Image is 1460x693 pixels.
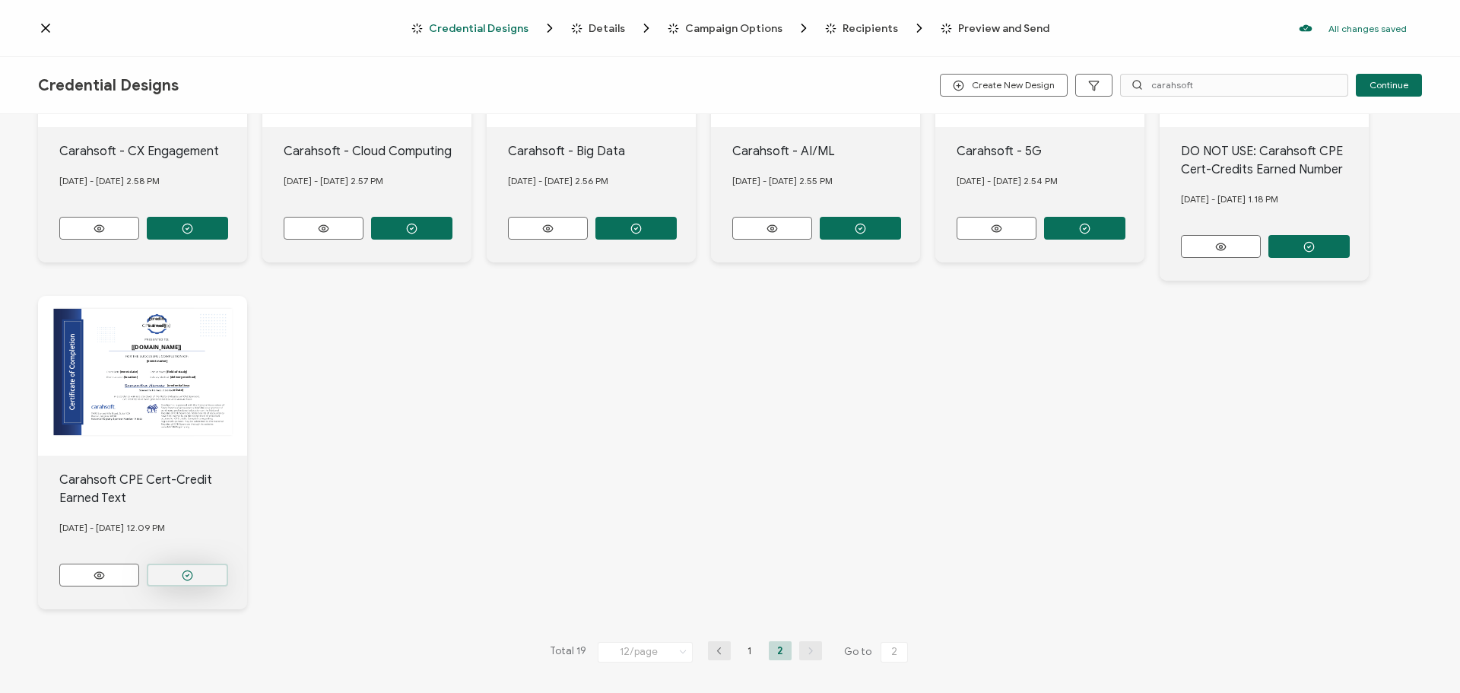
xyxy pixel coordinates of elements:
[411,21,1049,36] div: Breadcrumb
[685,23,782,34] span: Campaign Options
[668,21,811,36] span: Campaign Options
[1181,179,1370,220] div: [DATE] - [DATE] 1.18 PM
[958,23,1049,34] span: Preview and Send
[571,21,654,36] span: Details
[1370,81,1408,90] span: Continue
[957,161,1145,202] div: [DATE] - [DATE] 2.54 PM
[843,23,898,34] span: Recipients
[59,471,248,507] div: Carahsoft CPE Cert-Credit Earned Text
[1384,620,1460,693] iframe: Chat Widget
[508,142,697,161] div: Carahsoft - Big Data
[738,641,761,660] li: 1
[732,161,921,202] div: [DATE] - [DATE] 2.55 PM
[953,80,1055,91] span: Create New Design
[508,161,697,202] div: [DATE] - [DATE] 2.56 PM
[589,23,625,34] span: Details
[940,74,1068,97] button: Create New Design
[59,142,248,161] div: Carahsoft - CX Engagement
[957,142,1145,161] div: Carahsoft - 5G
[1181,142,1370,179] div: DO NOT USE: Carahsoft CPE Cert-Credits Earned Number
[598,642,693,663] input: Select
[1328,23,1407,34] p: All changes saved
[941,23,1049,34] span: Preview and Send
[769,641,792,660] li: 2
[429,23,528,34] span: Credential Designs
[732,142,921,161] div: Carahsoft - AI/ML
[1120,74,1348,97] input: Search
[59,507,248,548] div: [DATE] - [DATE] 12.09 PM
[550,641,586,663] span: Total 19
[1356,74,1422,97] button: Continue
[411,21,557,36] span: Credential Designs
[284,142,472,161] div: Carahsoft - Cloud Computing
[825,21,927,36] span: Recipients
[284,161,472,202] div: [DATE] - [DATE] 2.57 PM
[844,641,911,663] span: Go to
[59,161,248,202] div: [DATE] - [DATE] 2.58 PM
[38,76,179,95] span: Credential Designs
